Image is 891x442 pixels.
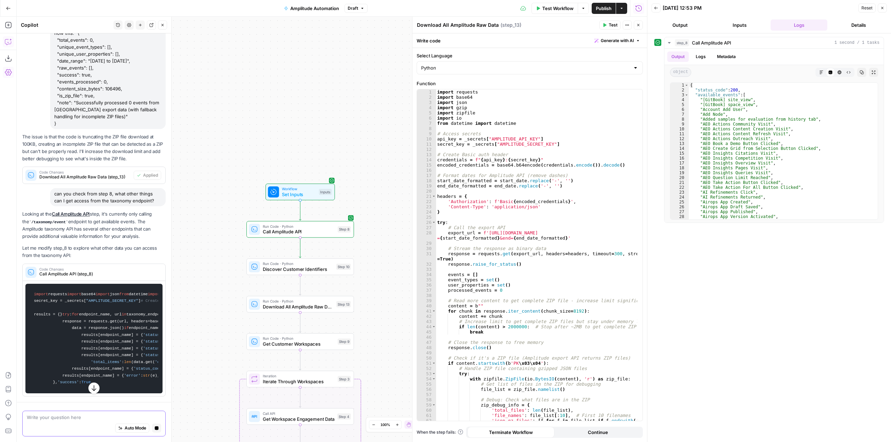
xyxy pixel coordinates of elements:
[417,376,436,381] div: 54
[417,381,436,387] div: 55
[280,3,343,14] button: Amplitude Automation
[670,141,689,146] div: 13
[319,189,332,195] div: Inputs
[713,51,740,62] button: Metadata
[664,49,884,223] div: 1 second / 1 tasks
[417,89,436,95] div: 1
[417,408,436,413] div: 60
[596,5,612,12] span: Publish
[861,5,873,11] span: Reset
[417,262,436,267] div: 32
[29,220,68,224] code: /taxonomy/event
[670,131,689,136] div: 11
[62,312,69,316] span: try
[417,429,463,435] span: When the step fails:
[119,292,129,296] span: from
[417,387,436,392] div: 56
[417,136,436,142] div: 10
[432,324,436,329] span: Toggle code folding, rows 44 through 45
[601,38,634,44] span: Generate with AI
[39,174,131,180] span: Download All Amplitude Raw Data (step_13)
[417,251,436,262] div: 31
[246,371,354,387] div: IterationIterate Through WorkspacesStep 3
[417,173,436,178] div: 17
[124,373,141,378] span: 'error'
[432,194,436,199] span: Toggle code folding, rows 21 through 24
[417,308,436,314] div: 41
[299,313,301,333] g: Edge from step_13 to step_9
[670,151,689,156] div: 15
[417,293,436,298] div: 38
[670,83,689,88] div: 1
[692,51,710,62] button: Logs
[263,411,334,416] span: Call API
[609,22,617,28] span: Test
[263,416,334,423] span: Get Workspace Engagement Data
[670,175,689,180] div: 20
[830,19,887,31] button: Details
[417,105,436,110] div: 4
[417,246,436,251] div: 30
[417,397,436,402] div: 58
[86,299,138,303] span: "AMPLITUDE_SECRET_KEY"
[299,387,301,408] g: Edge from step_3 to step_4
[652,19,708,31] button: Output
[417,267,436,272] div: 33
[670,93,689,97] div: 3
[417,355,436,361] div: 50
[417,126,436,131] div: 8
[588,429,608,436] span: Continue
[155,360,169,364] span: 'data'
[417,110,436,115] div: 5
[263,298,333,304] span: Run Code · Python
[417,157,436,162] div: 14
[39,271,158,277] span: Call Amplitude API (step_8)
[143,346,174,351] span: 'status_code'
[542,5,574,12] span: Test Workflow
[263,266,333,273] span: Discover Customer Identifiers
[52,211,90,217] a: Call Amplitude API
[417,225,436,230] div: 27
[670,190,689,195] div: 23
[670,180,689,185] div: 21
[58,380,79,384] span: 'success'
[417,303,436,308] div: 40
[489,429,533,436] span: Terminate Workflow
[670,209,689,214] div: 27
[670,185,689,190] div: 22
[246,221,354,238] div: Run Code · PythonCall Amplitude APIStep 8
[432,371,436,376] span: Toggle code folding, rows 53 through 122
[417,350,436,355] div: 49
[670,136,689,141] div: 12
[417,324,436,329] div: 44
[417,230,436,241] div: 28
[348,5,358,11] span: Draft
[670,166,689,170] div: 18
[122,312,127,316] span: in
[417,183,436,188] div: 19
[592,3,616,14] button: Publish
[670,219,689,224] div: 29
[39,267,158,271] span: Code Changes
[417,335,436,340] div: 46
[417,418,436,428] div: 62
[432,376,436,381] span: Toggle code folding, rows 54 through 108
[417,188,436,194] div: 20
[81,380,91,384] span: True
[670,122,689,127] div: 9
[22,244,166,259] p: Let me modify step_8 to explore what other data you can access from the taxonomy API:
[336,264,351,270] div: Step 10
[670,200,689,204] div: 25
[263,303,333,310] span: Download All Amplitude Raw Data
[39,170,131,174] span: Code Changes
[417,100,436,105] div: 3
[599,21,621,30] button: Test
[263,224,335,229] span: Run Code · Python
[417,319,436,324] div: 43
[417,194,436,199] div: 21
[50,188,166,206] div: can you check from step 8, what other things can I get access from the taxonomy endpoint?
[337,413,351,420] div: Step 4
[263,340,335,347] span: Get Customer Workspaces
[417,277,436,282] div: 35
[148,292,162,296] span: import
